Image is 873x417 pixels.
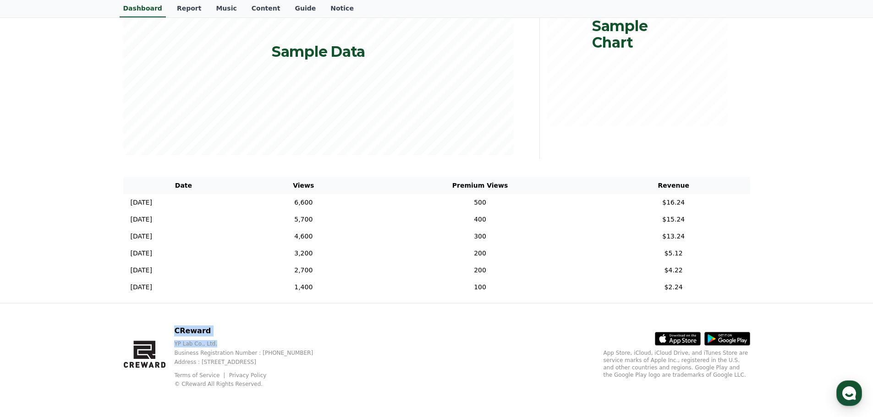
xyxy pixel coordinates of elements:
[597,279,750,296] td: $2.24
[3,290,60,313] a: Home
[244,228,363,245] td: 4,600
[131,215,152,224] p: [DATE]
[174,340,328,347] p: YP Lab Co., Ltd.
[174,349,328,357] p: Business Registration Number : [PHONE_NUMBER]
[131,249,152,258] p: [DATE]
[174,325,328,336] p: CReward
[597,245,750,262] td: $5.12
[229,372,267,379] a: Privacy Policy
[363,211,597,228] td: 400
[131,282,152,292] p: [DATE]
[597,211,750,228] td: $15.24
[244,262,363,279] td: 2,700
[244,211,363,228] td: 5,700
[363,279,597,296] td: 100
[174,358,328,366] p: Address : [STREET_ADDRESS]
[174,372,226,379] a: Terms of Service
[76,304,103,312] span: Messages
[60,290,118,313] a: Messages
[363,245,597,262] td: 200
[597,228,750,245] td: $13.24
[363,228,597,245] td: 300
[363,262,597,279] td: 200
[597,194,750,211] td: $16.24
[244,245,363,262] td: 3,200
[131,198,152,207] p: [DATE]
[363,194,597,211] td: 500
[23,304,39,311] span: Home
[123,177,244,194] th: Date
[131,232,152,241] p: [DATE]
[174,380,328,388] p: © CReward All Rights Reserved.
[597,177,750,194] th: Revenue
[244,177,363,194] th: Views
[592,18,682,51] p: Sample Chart
[131,265,152,275] p: [DATE]
[136,304,158,311] span: Settings
[363,177,597,194] th: Premium Views
[118,290,176,313] a: Settings
[597,262,750,279] td: $4.22
[604,349,750,379] p: App Store, iCloud, iCloud Drive, and iTunes Store are service marks of Apple Inc., registered in ...
[272,43,365,60] p: Sample Data
[244,279,363,296] td: 1,400
[244,194,363,211] td: 6,600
